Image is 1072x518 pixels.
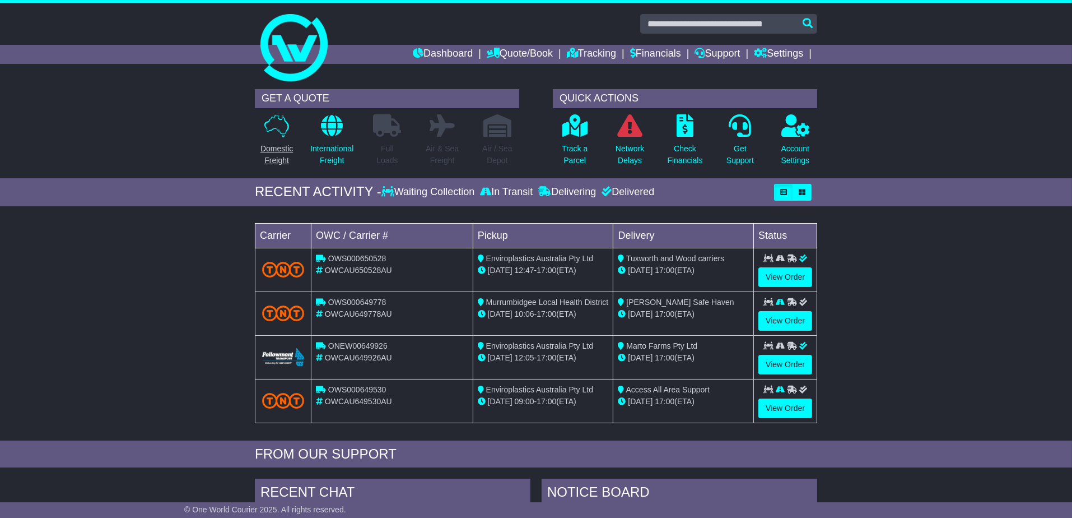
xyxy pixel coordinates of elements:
[262,348,304,367] img: Followmont_Transport.png
[473,223,613,248] td: Pickup
[515,266,534,275] span: 12:47
[599,186,654,198] div: Delivered
[542,479,817,509] div: NOTICE BOARD
[262,393,304,408] img: TNT_Domestic.png
[618,352,749,364] div: (ETA)
[482,143,512,166] p: Air / Sea Depot
[537,266,556,275] span: 17:00
[667,114,703,173] a: CheckFinancials
[413,45,473,64] a: Dashboard
[726,143,754,166] p: Get Support
[655,353,674,362] span: 17:00
[758,311,812,331] a: View Order
[537,397,556,406] span: 17:00
[567,45,616,64] a: Tracking
[488,397,512,406] span: [DATE]
[486,298,609,307] span: Murrumbidgee Local Health District
[515,309,534,318] span: 10:06
[515,353,534,362] span: 12:05
[478,352,609,364] div: - (ETA)
[255,479,530,509] div: RECENT CHAT
[328,341,388,350] span: ONEW00649926
[655,309,674,318] span: 17:00
[486,385,593,394] span: Enviroplastics Australia Pty Ltd
[328,254,386,263] span: OWS000650528
[726,114,754,173] a: GetSupport
[328,385,386,394] span: OWS000649530
[754,223,817,248] td: Status
[486,341,593,350] span: Enviroplastics Australia Pty Ltd
[328,298,386,307] span: OWS000649778
[758,267,812,287] a: View Order
[381,186,477,198] div: Waiting Collection
[613,223,754,248] td: Delivery
[561,114,588,173] a: Track aParcel
[325,266,392,275] span: OWCAU650528AU
[255,89,519,108] div: GET A QUOTE
[695,45,740,64] a: Support
[488,266,512,275] span: [DATE]
[255,184,381,200] div: RECENT ACTIVITY -
[260,114,293,173] a: DomesticFreight
[310,143,353,166] p: International Freight
[781,143,810,166] p: Account Settings
[515,397,534,406] span: 09:00
[618,308,749,320] div: (ETA)
[486,254,593,263] span: Enviroplastics Australia Pty Ltd
[626,298,734,307] span: [PERSON_NAME] Safe Haven
[184,505,346,514] span: © One World Courier 2025. All rights reserved.
[260,143,293,166] p: Domestic Freight
[618,265,749,276] div: (ETA)
[488,309,512,318] span: [DATE]
[553,89,817,108] div: QUICK ACTIONS
[781,114,810,173] a: AccountSettings
[655,397,674,406] span: 17:00
[754,45,803,64] a: Settings
[255,446,817,462] div: FROM OUR SUPPORT
[626,385,710,394] span: Access All Area Support
[325,353,392,362] span: OWCAU649926AU
[426,143,459,166] p: Air & Sea Freight
[562,143,588,166] p: Track a Parcel
[478,265,609,276] div: - (ETA)
[535,186,599,198] div: Delivering
[626,341,697,350] span: Marto Farms Pty Ltd
[325,397,392,406] span: OWCAU649530AU
[618,396,749,408] div: (ETA)
[626,254,724,263] span: Tuxworth and Wood carriers
[487,45,553,64] a: Quote/Book
[537,309,556,318] span: 17:00
[262,306,304,321] img: TNT_Domestic.png
[255,223,311,248] td: Carrier
[488,353,512,362] span: [DATE]
[262,262,304,277] img: TNT_Domestic.png
[668,143,703,166] p: Check Financials
[310,114,354,173] a: InternationalFreight
[373,143,401,166] p: Full Loads
[628,266,652,275] span: [DATE]
[630,45,681,64] a: Financials
[615,114,645,173] a: NetworkDelays
[758,399,812,418] a: View Order
[655,266,674,275] span: 17:00
[628,309,652,318] span: [DATE]
[478,308,609,320] div: - (ETA)
[477,186,535,198] div: In Transit
[311,223,473,248] td: OWC / Carrier #
[616,143,644,166] p: Network Delays
[628,353,652,362] span: [DATE]
[758,355,812,374] a: View Order
[537,353,556,362] span: 17:00
[325,309,392,318] span: OWCAU649778AU
[478,396,609,408] div: - (ETA)
[628,397,652,406] span: [DATE]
